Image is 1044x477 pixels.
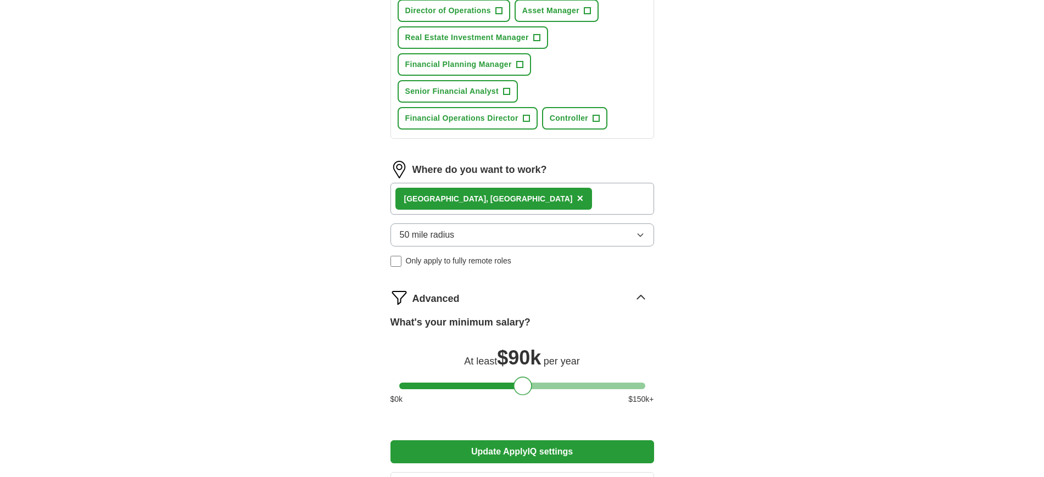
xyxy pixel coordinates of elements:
[405,86,499,97] span: Senior Financial Analyst
[412,162,547,177] label: Where do you want to work?
[390,223,654,246] button: 50 mile radius
[398,26,548,49] button: Real Estate Investment Manager
[390,394,403,405] span: $ 0 k
[405,32,529,43] span: Real Estate Investment Manager
[405,113,518,124] span: Financial Operations Director
[542,107,607,130] button: Controller
[405,59,512,70] span: Financial Planning Manager
[497,346,541,369] span: $ 90k
[404,193,573,205] div: [GEOGRAPHIC_DATA], [GEOGRAPHIC_DATA]
[406,255,511,267] span: Only apply to fully remote roles
[390,256,401,267] input: Only apply to fully remote roles
[390,161,408,178] img: location.png
[577,192,583,204] span: ×
[400,228,455,242] span: 50 mile radius
[412,291,460,306] span: Advanced
[390,440,654,463] button: Update ApplyIQ settings
[390,289,408,306] img: filter
[405,5,491,16] span: Director of Operations
[398,80,518,103] button: Senior Financial Analyst
[550,113,588,124] span: Controller
[628,394,654,405] span: $ 150 k+
[390,315,531,330] label: What's your minimum salary?
[544,356,580,367] span: per year
[577,190,583,207] button: ×
[464,356,497,367] span: At least
[522,5,579,16] span: Asset Manager
[398,107,538,130] button: Financial Operations Director
[398,53,531,76] button: Financial Planning Manager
